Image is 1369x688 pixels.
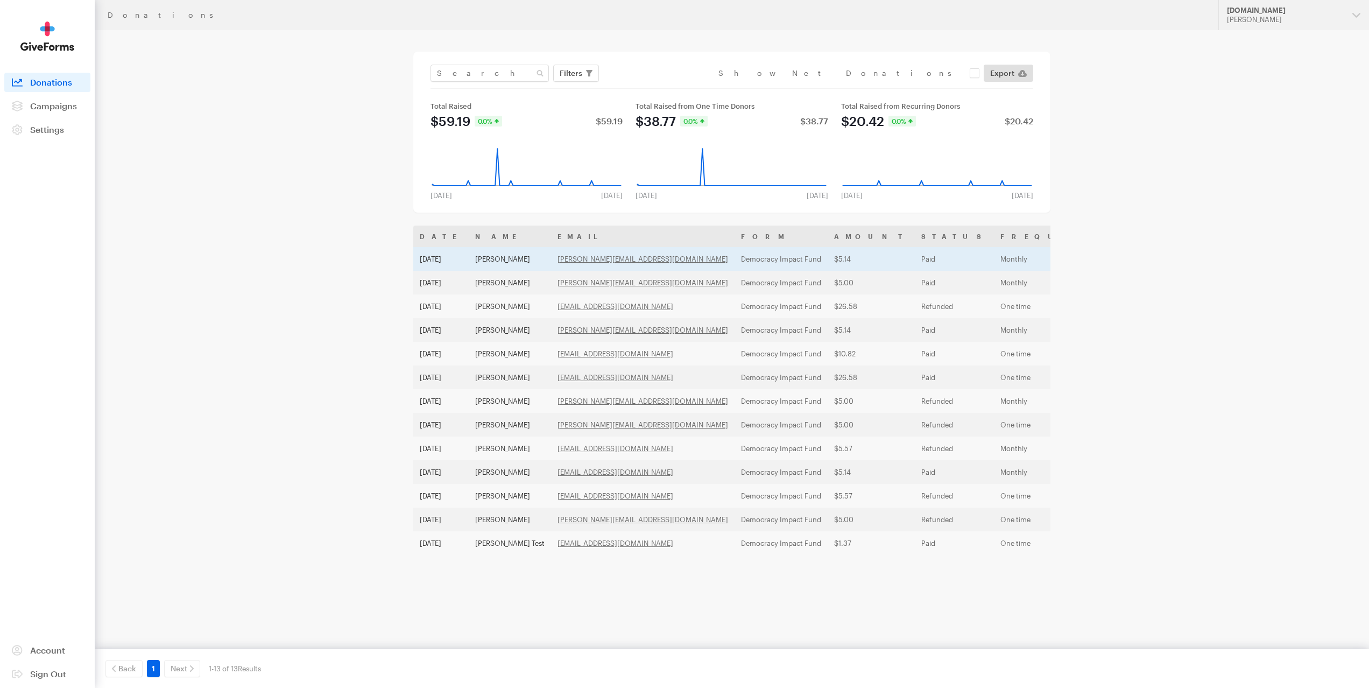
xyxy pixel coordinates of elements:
td: $26.58 [828,366,915,389]
div: [DATE] [595,191,629,200]
td: [PERSON_NAME] [469,294,551,318]
th: Date [413,226,469,247]
td: [DATE] [413,294,469,318]
td: [PERSON_NAME] [469,366,551,389]
td: Democracy Impact Fund [735,484,828,508]
div: 1-13 of 13 [209,660,261,677]
td: Democracy Impact Fund [735,247,828,271]
td: Democracy Impact Fund [735,342,828,366]
td: Refunded [915,294,994,318]
td: [PERSON_NAME] [469,342,551,366]
td: One time [994,366,1117,389]
td: Paid [915,531,994,555]
td: Paid [915,271,994,294]
div: [DOMAIN_NAME] [1227,6,1344,15]
span: Donations [30,77,72,87]
td: [PERSON_NAME] [469,247,551,271]
td: Paid [915,366,994,389]
td: One time [994,342,1117,366]
td: Monthly [994,460,1117,484]
a: [EMAIL_ADDRESS][DOMAIN_NAME] [558,349,673,358]
td: Monthly [994,437,1117,460]
a: Sign Out [4,664,90,684]
span: Campaigns [30,101,77,111]
td: Refunded [915,508,994,531]
td: [PERSON_NAME] [469,460,551,484]
a: Donations [4,73,90,92]
a: [EMAIL_ADDRESS][DOMAIN_NAME] [558,302,673,311]
td: Democracy Impact Fund [735,437,828,460]
div: 0.0% [888,116,916,127]
td: One time [994,413,1117,437]
td: $26.58 [828,294,915,318]
div: Total Raised from Recurring Donors [841,102,1033,110]
td: Democracy Impact Fund [735,271,828,294]
div: Total Raised from One Time Donors [636,102,828,110]
td: [PERSON_NAME] [469,437,551,460]
td: Monthly [994,389,1117,413]
th: Name [469,226,551,247]
td: [DATE] [413,389,469,413]
td: Democracy Impact Fund [735,531,828,555]
td: [PERSON_NAME] [469,413,551,437]
td: Refunded [915,389,994,413]
div: [DATE] [1005,191,1040,200]
button: Filters [553,65,599,82]
a: Campaigns [4,96,90,116]
th: Form [735,226,828,247]
th: Frequency [994,226,1117,247]
span: Results [238,664,261,673]
th: Email [551,226,735,247]
td: Paid [915,247,994,271]
td: Democracy Impact Fund [735,389,828,413]
a: [EMAIL_ADDRESS][DOMAIN_NAME] [558,539,673,547]
td: Democracy Impact Fund [735,294,828,318]
td: [DATE] [413,342,469,366]
a: [PERSON_NAME][EMAIL_ADDRESS][DOMAIN_NAME] [558,397,728,405]
div: $38.77 [636,115,676,128]
td: [DATE] [413,271,469,294]
td: Refunded [915,437,994,460]
td: [PERSON_NAME] [469,318,551,342]
div: [DATE] [629,191,664,200]
td: [DATE] [413,318,469,342]
td: Democracy Impact Fund [735,508,828,531]
td: [DATE] [413,531,469,555]
td: Monthly [994,318,1117,342]
td: [DATE] [413,460,469,484]
a: [PERSON_NAME][EMAIL_ADDRESS][DOMAIN_NAME] [558,278,728,287]
div: $59.19 [431,115,470,128]
td: [DATE] [413,437,469,460]
td: $1.37 [828,531,915,555]
td: $5.14 [828,460,915,484]
td: Monthly [994,247,1117,271]
a: [PERSON_NAME][EMAIL_ADDRESS][DOMAIN_NAME] [558,420,728,429]
td: One time [994,294,1117,318]
td: [DATE] [413,484,469,508]
th: Status [915,226,994,247]
span: Sign Out [30,669,66,679]
td: $5.57 [828,484,915,508]
td: Paid [915,342,994,366]
div: [DATE] [835,191,869,200]
td: Paid [915,460,994,484]
td: One time [994,508,1117,531]
td: [DATE] [413,413,469,437]
td: $5.57 [828,437,915,460]
td: $5.00 [828,413,915,437]
td: Refunded [915,484,994,508]
td: Paid [915,318,994,342]
span: Settings [30,124,64,135]
div: $38.77 [800,117,828,125]
div: 0.0% [680,116,708,127]
a: Account [4,641,90,660]
td: [PERSON_NAME] [469,389,551,413]
input: Search Name & Email [431,65,549,82]
a: Settings [4,120,90,139]
td: [PERSON_NAME] [469,484,551,508]
a: [EMAIL_ADDRESS][DOMAIN_NAME] [558,492,673,500]
td: $10.82 [828,342,915,366]
div: [DATE] [424,191,458,200]
td: $5.14 [828,318,915,342]
td: [PERSON_NAME] [469,508,551,531]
